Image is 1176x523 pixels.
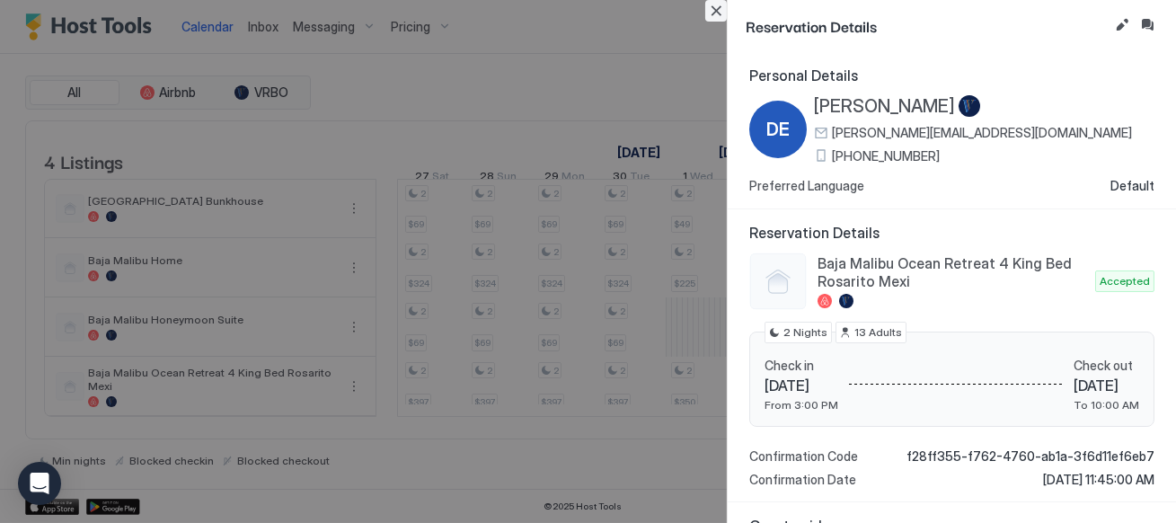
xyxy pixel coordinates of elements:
[749,66,1154,84] span: Personal Details
[818,254,1088,290] span: Baja Malibu Ocean Retreat 4 King Bed Rosarito Mexi
[18,462,61,505] div: Open Intercom Messenger
[783,324,827,341] span: 2 Nights
[1100,273,1150,289] span: Accepted
[832,125,1132,141] span: [PERSON_NAME][EMAIL_ADDRESS][DOMAIN_NAME]
[1110,178,1154,194] span: Default
[854,324,902,341] span: 13 Adults
[765,358,838,374] span: Check in
[749,224,1154,242] span: Reservation Details
[1111,14,1133,36] button: Edit reservation
[832,148,940,164] span: [PHONE_NUMBER]
[906,448,1154,465] span: f28ff355-f762-4760-ab1a-3f6d11ef6eb7
[746,14,1108,37] span: Reservation Details
[765,377,838,394] span: [DATE]
[1136,14,1158,36] button: Inbox
[765,398,838,412] span: From 3:00 PM
[1074,398,1139,412] span: To 10:00 AM
[1043,472,1154,488] span: [DATE] 11:45:00 AM
[814,95,955,118] span: [PERSON_NAME]
[749,178,864,194] span: Preferred Language
[1074,358,1139,374] span: Check out
[1074,377,1139,394] span: [DATE]
[749,448,858,465] span: Confirmation Code
[749,472,856,488] span: Confirmation Date
[766,116,790,143] span: DE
